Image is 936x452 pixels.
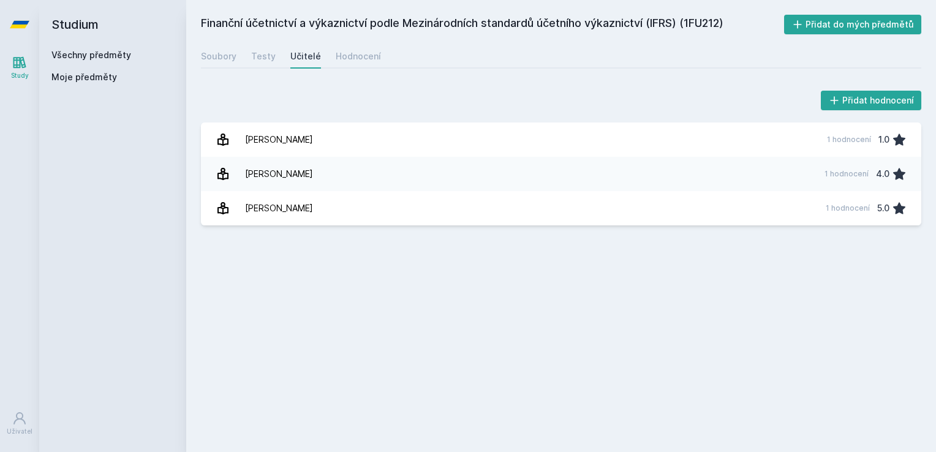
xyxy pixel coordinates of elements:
[336,44,381,69] a: Hodnocení
[201,191,921,225] a: [PERSON_NAME] 1 hodnocení 5.0
[827,135,871,145] div: 1 hodnocení
[826,203,870,213] div: 1 hodnocení
[201,122,921,157] a: [PERSON_NAME] 1 hodnocení 1.0
[201,15,784,34] h2: Finanční účetnictví a výkaznictví podle Mezinárodních standardů účetního výkaznictví (IFRS) (1FU212)
[821,91,922,110] button: Přidat hodnocení
[877,196,889,220] div: 5.0
[201,157,921,191] a: [PERSON_NAME] 1 hodnocení 4.0
[201,50,236,62] div: Soubory
[251,44,276,69] a: Testy
[51,50,131,60] a: Všechny předměty
[51,71,117,83] span: Moje předměty
[7,427,32,436] div: Uživatel
[290,50,321,62] div: Učitelé
[784,15,922,34] button: Přidat do mých předmětů
[878,127,889,152] div: 1.0
[2,49,37,86] a: Study
[245,127,313,152] div: [PERSON_NAME]
[201,44,236,69] a: Soubory
[825,169,869,179] div: 1 hodnocení
[876,162,889,186] div: 4.0
[336,50,381,62] div: Hodnocení
[251,50,276,62] div: Testy
[245,162,313,186] div: [PERSON_NAME]
[290,44,321,69] a: Učitelé
[2,405,37,442] a: Uživatel
[245,196,313,220] div: [PERSON_NAME]
[11,71,29,80] div: Study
